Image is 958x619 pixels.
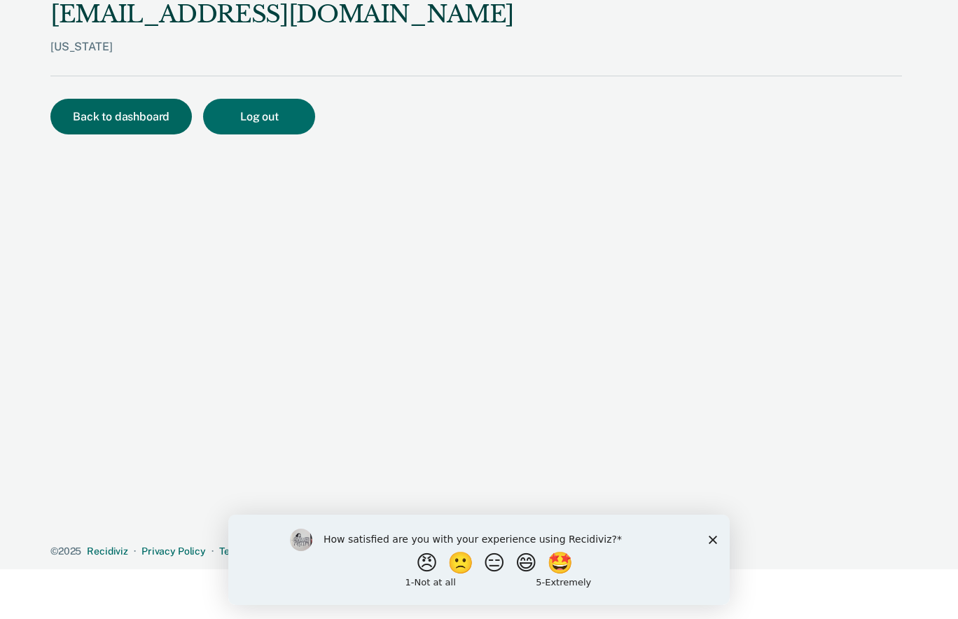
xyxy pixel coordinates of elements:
span: © 2025 [50,545,81,557]
button: Back to dashboard [50,99,192,134]
div: [US_STATE] [50,40,514,76]
a: Back to dashboard [50,111,203,123]
a: Terms of Service [219,545,295,557]
a: Recidiviz [87,545,128,557]
iframe: Survey by Kim from Recidiviz [228,515,730,605]
a: Privacy Policy [141,545,206,557]
button: Log out [203,99,315,134]
div: · · [50,545,902,557]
